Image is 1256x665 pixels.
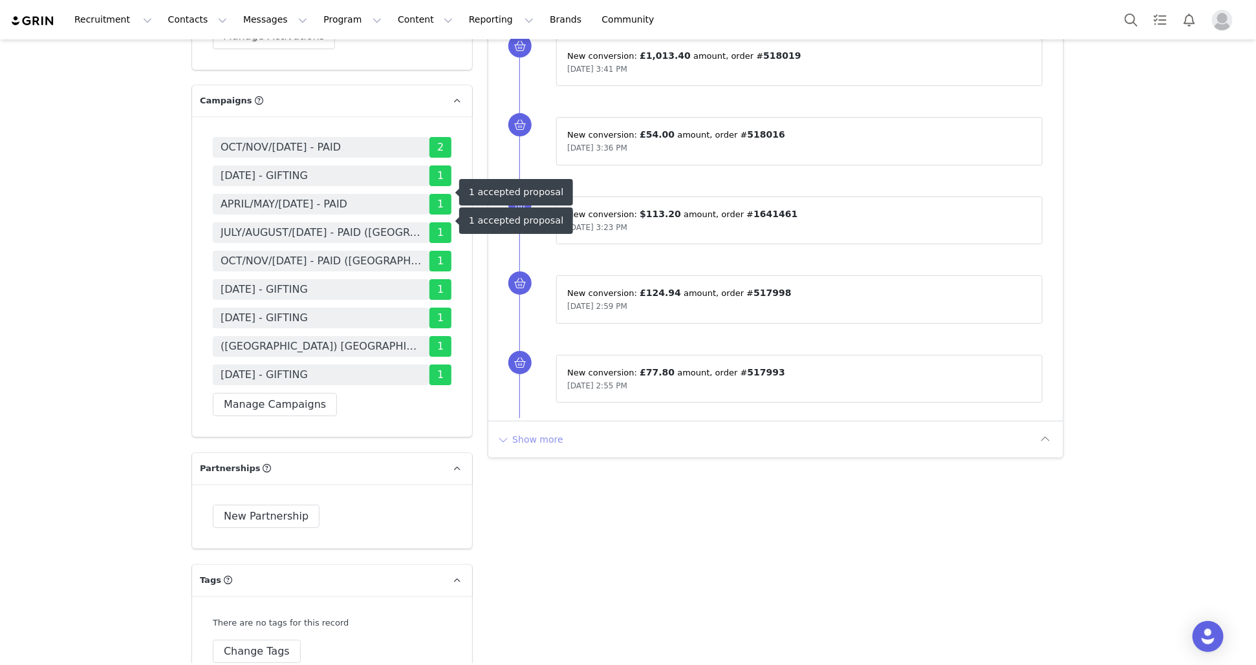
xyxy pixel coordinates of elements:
span: 1 [429,194,451,215]
p: New conversion: ⁨ ⁩ amount⁨⁩⁨, order #⁨ ⁩⁩ [567,286,1032,300]
p: New conversion: ⁨ ⁩ amount⁨⁩⁨, order #⁨ ⁩⁩ [567,128,1032,142]
span: £1,013.40 [640,50,691,61]
button: Program [316,5,389,34]
button: Contacts [160,5,235,34]
a: Tasks [1146,5,1175,34]
span: Campaigns [200,94,252,107]
span: [DATE] 3:41 PM [567,65,627,74]
button: Change Tags [213,640,301,663]
span: £77.80 [640,367,675,377]
button: Notifications [1175,5,1204,34]
button: Manage Campaigns [213,393,337,416]
a: Community [594,5,668,34]
span: ([GEOGRAPHIC_DATA]) [GEOGRAPHIC_DATA] | THE ARCHITECT EVENT DRESSING [221,339,422,354]
span: 1 [429,364,451,385]
span: 2 [429,137,451,158]
span: Tags [200,574,221,587]
span: 518016 [748,129,785,140]
span: 1 [429,251,451,271]
span: 1 [429,308,451,328]
span: [DATE] - GIFTING [221,367,308,383]
span: [DATE] 3:36 PM [567,143,627,153]
button: Search [1117,5,1145,34]
img: grin logo [10,15,56,27]
span: $113.20 [640,209,681,219]
span: 518019 [763,50,801,61]
img: placeholder-profile.jpg [1212,10,1233,30]
body: Rich Text Area. Press ALT-0 for help. [10,10,531,25]
span: [DATE] 2:55 PM [567,381,627,390]
span: 517998 [753,288,791,298]
span: [DATE] 3:23 PM [567,223,627,232]
span: APRIL/MAY/[DATE] - PAID [221,196,347,212]
span: [DATE] 2:59 PM [567,302,627,311]
div: 1 accepted proposal [469,215,563,226]
button: Content [390,5,460,34]
span: 1 [429,336,451,357]
p: New conversion: ⁨ ⁩ amount⁨⁩⁨, order #⁨ ⁩⁩ [567,207,1032,221]
span: JULY/AUGUST/[DATE] - PAID ([GEOGRAPHIC_DATA]) [221,225,422,240]
button: Reporting [461,5,541,34]
div: Open Intercom Messenger [1193,621,1224,652]
span: £54.00 [640,129,675,140]
span: £124.94 [640,288,681,298]
button: Show more [496,429,564,450]
span: [DATE] - GIFTING [221,168,308,184]
div: There are no tags for this record [213,617,349,629]
button: Profile [1204,10,1246,30]
span: [DATE] - GIFTING [221,282,308,297]
span: [DATE] - GIFTING [221,310,308,326]
span: 1 [429,165,451,186]
button: Messages [235,5,315,34]
span: OCT/NOV/[DATE] - PAID ([GEOGRAPHIC_DATA]) [221,253,422,269]
p: New conversion: ⁨ ⁩ amount⁨⁩⁨, order #⁨ ⁩⁩ [567,366,1032,379]
div: 1 accepted proposal [469,187,563,198]
span: Partnerships [200,462,261,475]
span: 517993 [748,367,785,377]
button: Recruitment [67,5,160,34]
span: OCT/NOV/[DATE] - PAID [221,140,341,155]
a: Brands [542,5,593,34]
span: 1 [429,279,451,300]
button: New Partnership [213,505,319,528]
span: 1 [429,222,451,243]
p: New conversion: ⁨ ⁩ amount⁨⁩⁨, order #⁨ ⁩⁩ [567,49,1032,63]
span: 1641461 [753,209,797,219]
